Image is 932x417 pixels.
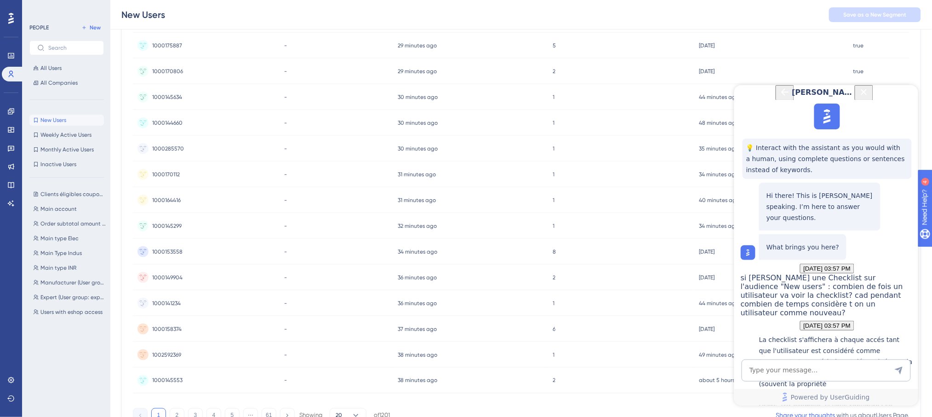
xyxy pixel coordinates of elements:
span: 1 [553,351,555,359]
time: 30 minutes ago [398,145,438,152]
span: 1002592369 [152,351,181,359]
time: 37 minutes ago [398,326,437,332]
span: - [284,377,287,384]
div: PEOPLE [29,24,49,31]
button: Weekly Active Users [29,129,104,140]
time: [DATE] [699,326,715,332]
span: - [284,274,287,281]
time: 35 minutes ago [699,145,738,152]
time: 44 minutes ago [699,94,739,100]
span: All Companies [40,79,78,87]
span: true [853,42,864,49]
button: Users with eshop access [29,307,109,318]
span: 1 [553,197,555,204]
span: - [284,351,287,359]
time: [DATE] [699,249,715,255]
button: Main type Elec [29,233,109,244]
button: Main Type Indus [29,248,109,259]
span: Main account [40,205,77,213]
time: 29 minutes ago [398,42,437,49]
span: 1 [553,145,555,152]
span: New [90,24,101,31]
span: - [284,222,287,230]
span: 1000175887 [152,42,182,49]
time: 44 minutes ago [699,300,739,307]
time: 32 minutes ago [398,223,437,229]
span: - [284,171,287,178]
button: Inactive Users [29,159,104,170]
span: Manufacturer (User group: indb-s4industrialbtob) [40,279,106,286]
span: 1 [553,300,555,307]
span: Main Type Indus [40,249,82,257]
span: Inactive Users [40,161,76,168]
iframe: UserGuiding AI Assistant [734,85,918,405]
button: Expert (User group: expe-expert) [29,292,109,303]
span: Powered by UserGuiding [57,307,136,318]
span: - [284,93,287,101]
span: 1 [553,93,555,101]
span: Clients éligibles coupon Boost15 [40,191,106,198]
time: 48 minutes ago [699,120,739,126]
span: 1000170806 [152,68,183,75]
span: 1 [553,222,555,230]
span: 1000149904 [152,274,183,281]
div: 4 [64,5,67,12]
time: [DATE] [699,42,715,49]
time: 49 minutes ago [699,352,738,358]
span: - [284,325,287,333]
span: 1000170112 [152,171,180,178]
time: 29 minutes ago [398,68,437,75]
span: 1000145299 [152,222,182,230]
span: - [284,300,287,307]
div: New Users [121,8,165,21]
time: 34 minutes ago [398,249,438,255]
span: - [284,197,287,204]
div: Send Message [160,281,169,290]
span: 1000158374 [152,325,182,333]
span: Main type INR [40,264,76,272]
input: Search [48,45,96,51]
span: 1 [553,119,555,127]
p: La checklist s'affichera à chaque accés tant que l'utilisateur est considéré comme "nouveau". Cet... [25,249,179,382]
button: Save as a New Segment [829,7,921,22]
span: 1 [553,171,555,178]
time: 36 minutes ago [398,274,437,281]
button: All Users [29,63,104,74]
span: 1000153558 [152,248,183,255]
span: 2 [553,377,555,384]
button: Order subtotal amount > 3000 [29,218,109,229]
time: 30 minutes ago [398,94,438,100]
time: 31 minutes ago [398,197,436,203]
span: 2 [553,68,555,75]
time: 38 minutes ago [398,352,438,358]
span: - [284,119,287,127]
span: 1000141234 [152,300,181,307]
span: All Users [40,64,62,72]
span: 1000145634 [152,93,182,101]
time: 36 minutes ago [398,300,437,307]
time: 30 minutes ago [398,120,438,126]
button: Clients éligibles coupon Boost15 [29,189,109,200]
span: Need Help? [22,2,57,13]
button: Monthly Active Users [29,144,104,155]
span: 1000285570 [152,145,184,152]
span: Order subtotal amount > 3000 [40,220,106,227]
button: Main account [29,203,109,214]
span: Expert (User group: expe-expert) [40,294,106,301]
button: Main type INR [29,262,109,273]
span: - [284,42,287,49]
span: 6 [553,325,555,333]
span: Main type Elec [40,235,79,242]
span: Users with eshop access [40,308,103,316]
span: 2 [553,274,555,281]
span: - [284,68,287,75]
time: 31 minutes ago [398,171,436,178]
